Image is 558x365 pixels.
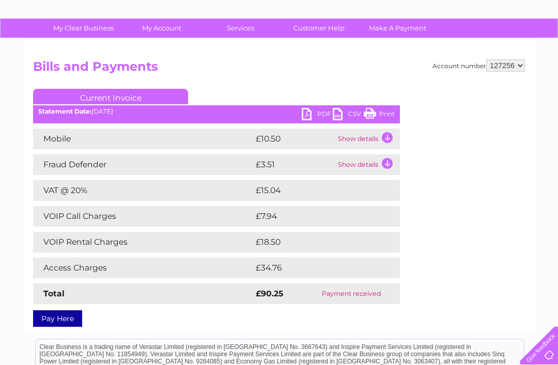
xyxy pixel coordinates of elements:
[20,27,72,58] img: logo.png
[33,310,82,327] a: Pay Here
[302,108,333,123] a: PDF
[33,206,253,227] td: VOIP Call Charges
[402,44,425,52] a: Energy
[524,44,548,52] a: Log out
[33,89,188,104] a: Current Invoice
[253,232,378,252] td: £18.50
[376,44,396,52] a: Water
[489,44,515,52] a: Contact
[33,180,253,201] td: VAT @ 20%
[43,289,65,298] strong: Total
[253,180,378,201] td: £15.04
[256,289,283,298] strong: £90.25
[119,19,205,38] a: My Account
[33,258,253,278] td: Access Charges
[333,108,364,123] a: CSV
[33,154,253,175] td: Fraud Defender
[335,129,400,149] td: Show details
[364,108,395,123] a: Print
[38,107,91,115] b: Statement Date:
[432,59,525,72] div: Account number
[33,129,253,149] td: Mobile
[36,6,524,50] div: Clear Business is a trading name of Verastar Limited (registered in [GEOGRAPHIC_DATA] No. 3667643...
[33,232,253,252] td: VOIP Rental Charges
[253,206,376,227] td: £7.94
[431,44,462,52] a: Telecoms
[335,154,400,175] td: Show details
[276,19,362,38] a: Customer Help
[303,283,400,304] td: Payment received
[41,19,126,38] a: My Clear Business
[33,59,525,79] h2: Bills and Payments
[468,44,483,52] a: Blog
[363,5,435,18] a: 0333 014 3131
[253,129,335,149] td: £10.50
[355,19,440,38] a: Make A Payment
[253,258,379,278] td: £34.76
[253,154,335,175] td: £3.51
[33,108,400,115] div: [DATE]
[198,19,283,38] a: Services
